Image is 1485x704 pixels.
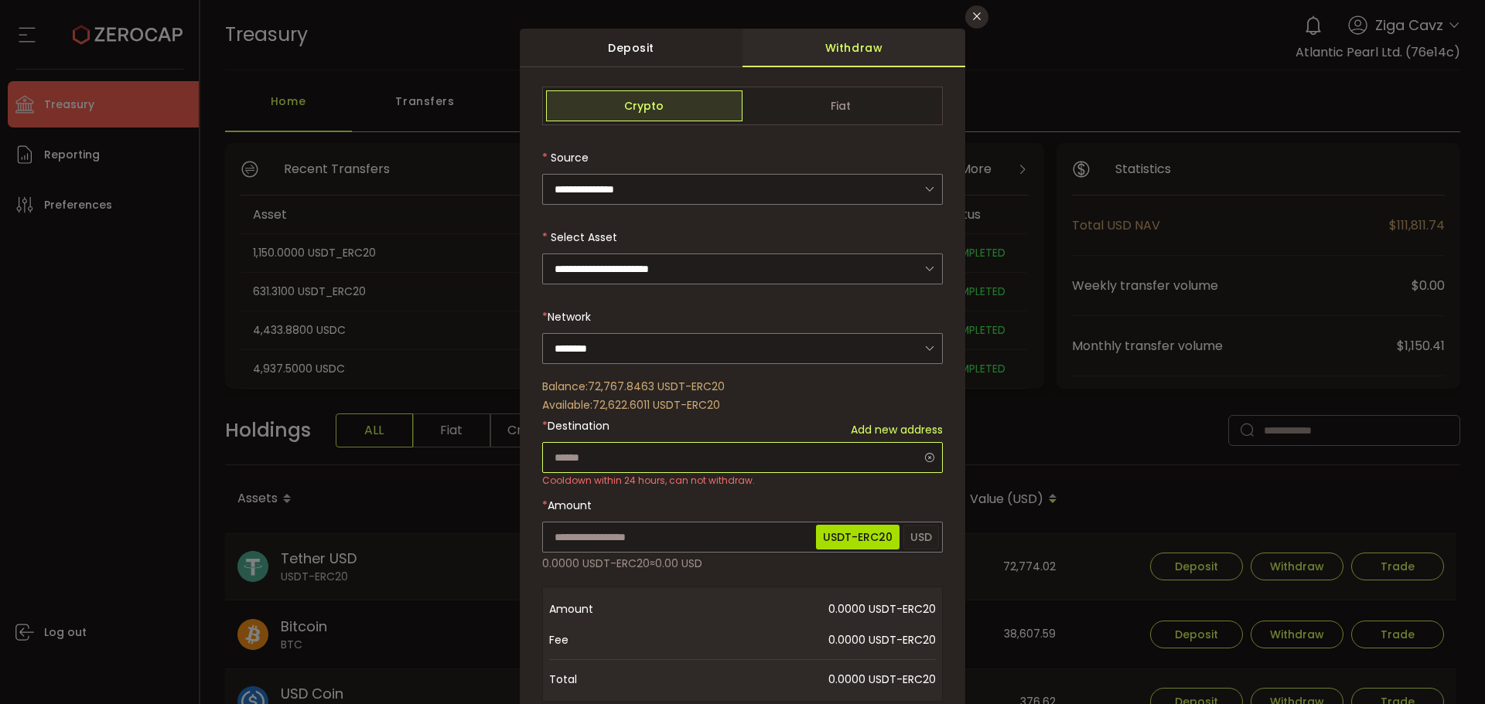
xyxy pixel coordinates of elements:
[542,556,650,571] span: 0.0000 USDT-ERC20
[542,230,617,245] label: Select Asset
[542,397,592,413] span: Available:
[851,422,943,438] span: Add new address
[549,624,673,655] span: Fee
[548,498,592,513] span: Amount
[673,664,936,695] span: 0.0000 USDT-ERC20
[548,418,609,434] span: Destination
[592,397,720,413] span: 72,622.6011 USDT-ERC20
[816,525,900,549] span: USDT-ERC20
[542,150,589,165] label: Source
[673,593,936,624] span: 0.0000 USDT-ERC20
[903,525,939,549] span: USD
[548,309,591,325] span: Network
[1138,83,1485,704] iframe: Chat Widget
[549,664,673,695] span: Total
[673,624,936,655] span: 0.0000 USDT-ERC20
[655,556,702,571] span: 0.00 USD
[549,593,673,624] span: Amount
[588,379,725,394] span: 72,767.8463 USDT-ERC20
[542,474,755,487] span: Cooldown within 24 hours, can not withdraw.
[542,379,588,394] span: Balance:
[650,556,655,571] span: ≈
